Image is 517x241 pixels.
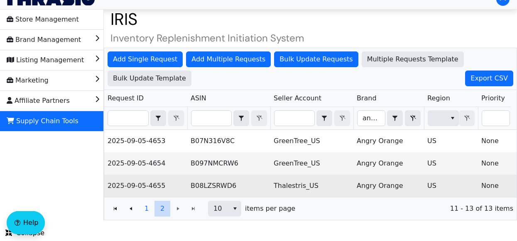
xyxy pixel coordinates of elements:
td: Angry Orange [353,175,424,197]
td: Thalestris_US [270,175,353,197]
span: Add Multiple Requests [191,54,265,64]
button: Bulk Update Template [108,71,191,86]
input: Filter [108,111,148,126]
td: US [424,175,478,197]
th: Filter [424,107,478,130]
span: Choose Operator [387,110,403,126]
span: Choose Operator [316,110,332,126]
button: Page 1 [139,201,154,217]
td: US [424,152,478,175]
span: 11 - 13 of 13 items [302,204,513,214]
th: Filter [353,107,424,130]
span: Brand Management [7,33,81,46]
input: Filter [482,111,510,126]
input: Filter [191,111,231,126]
td: B08LZSRWD6 [187,175,270,197]
span: Affiliate Partners [7,94,70,107]
td: Angry Orange [353,152,424,175]
td: B07N316V8C [187,130,270,152]
td: GreenTree_US [270,130,353,152]
td: 2025-09-05-4654 [104,152,187,175]
h1: IRIS [104,9,517,29]
button: Help floatingactionbutton [7,211,45,234]
td: B097NMCRW6 [187,152,270,175]
td: 2025-09-05-4653 [104,130,187,152]
button: Go to the first page [108,201,123,217]
td: GreenTree_US [270,152,353,175]
th: Filter [187,107,270,130]
button: Add Multiple Requests [186,51,271,67]
span: Brand [357,93,377,103]
td: 2025-09-05-4655 [104,175,187,197]
button: select [317,111,332,126]
span: Marketing [7,74,49,87]
span: items per page [245,204,295,214]
span: Store Management [7,13,79,26]
span: 1 [145,204,149,214]
button: select [229,201,241,216]
span: Bulk Update Template [113,73,186,83]
td: Angry Orange [353,130,424,152]
span: Filter [428,110,459,126]
span: Choose Operator [150,110,166,126]
span: Multiple Requests Template [367,54,458,64]
button: select [446,111,458,126]
button: select [151,111,166,126]
span: 10 [213,204,224,214]
input: Filter [274,111,314,126]
button: Add Single Request [108,51,183,67]
span: Export CSV [470,73,508,83]
th: Filter [270,107,353,130]
button: Bulk Update Requests [274,51,358,67]
div: Page 2 of 2 [104,197,517,220]
button: Export CSV [465,71,513,86]
th: Filter [104,107,187,130]
span: Help [23,218,38,228]
span: Page size [208,201,241,217]
span: Collapse [5,228,44,238]
input: Filter [358,111,385,126]
button: select [387,111,402,126]
h4: Inventory Replenishment Initiation System [104,32,517,44]
span: ASIN [191,93,206,103]
span: Supply Chain Tools [7,114,78,128]
td: US [424,130,478,152]
span: 2 [160,204,164,214]
span: Add Single Request [113,54,177,64]
button: Clear [405,110,421,126]
button: Multiple Requests Template [362,51,464,67]
span: Choose Operator [233,110,249,126]
span: Seller Account [274,93,321,103]
span: Region [427,93,450,103]
span: Priority [481,93,505,103]
button: Go to the previous page [123,201,139,217]
button: Page 2 [154,201,170,217]
button: select [234,111,249,126]
span: Bulk Update Requests [279,54,353,64]
span: Listing Management [7,54,84,67]
span: Request ID [108,93,144,103]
